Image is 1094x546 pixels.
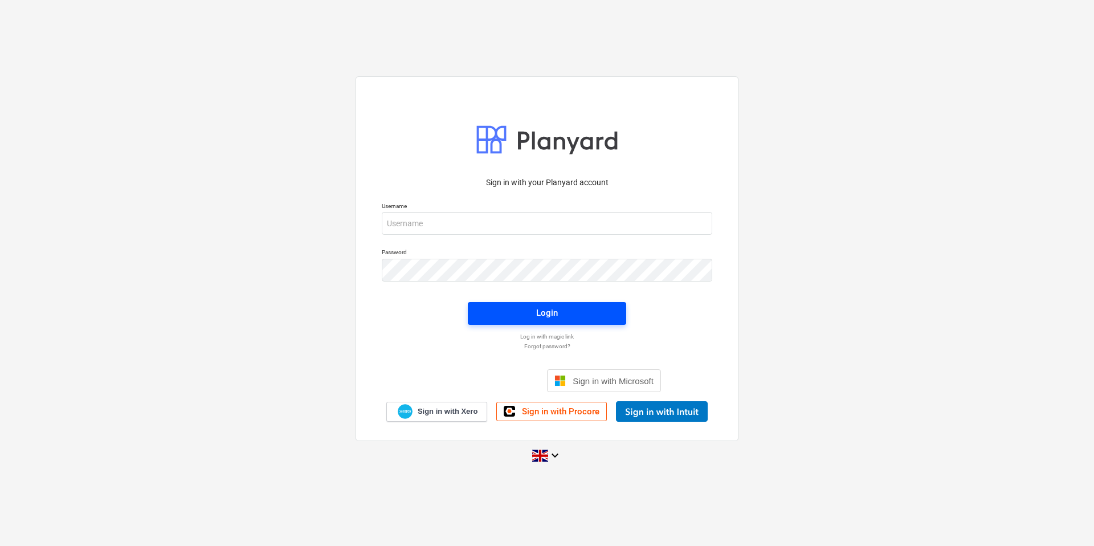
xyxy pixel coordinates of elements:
span: Sign in with Procore [522,406,599,417]
span: Sign in with Microsoft [573,376,654,386]
span: Sign in with Xero [418,406,477,417]
button: Login [468,302,626,325]
img: Xero logo [398,404,413,419]
p: Password [382,248,712,258]
iframe: Chat Widget [1037,491,1094,546]
p: Username [382,202,712,212]
a: Log in with magic link [376,333,718,340]
iframe: Sign in with Google Button [427,368,544,393]
div: Login [536,305,558,320]
a: Forgot password? [376,343,718,350]
img: Microsoft logo [554,375,566,386]
a: Sign in with Procore [496,402,607,421]
i: keyboard_arrow_down [548,449,562,462]
input: Username [382,212,712,235]
a: Sign in with Xero [386,402,488,422]
p: Sign in with your Planyard account [382,177,712,189]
